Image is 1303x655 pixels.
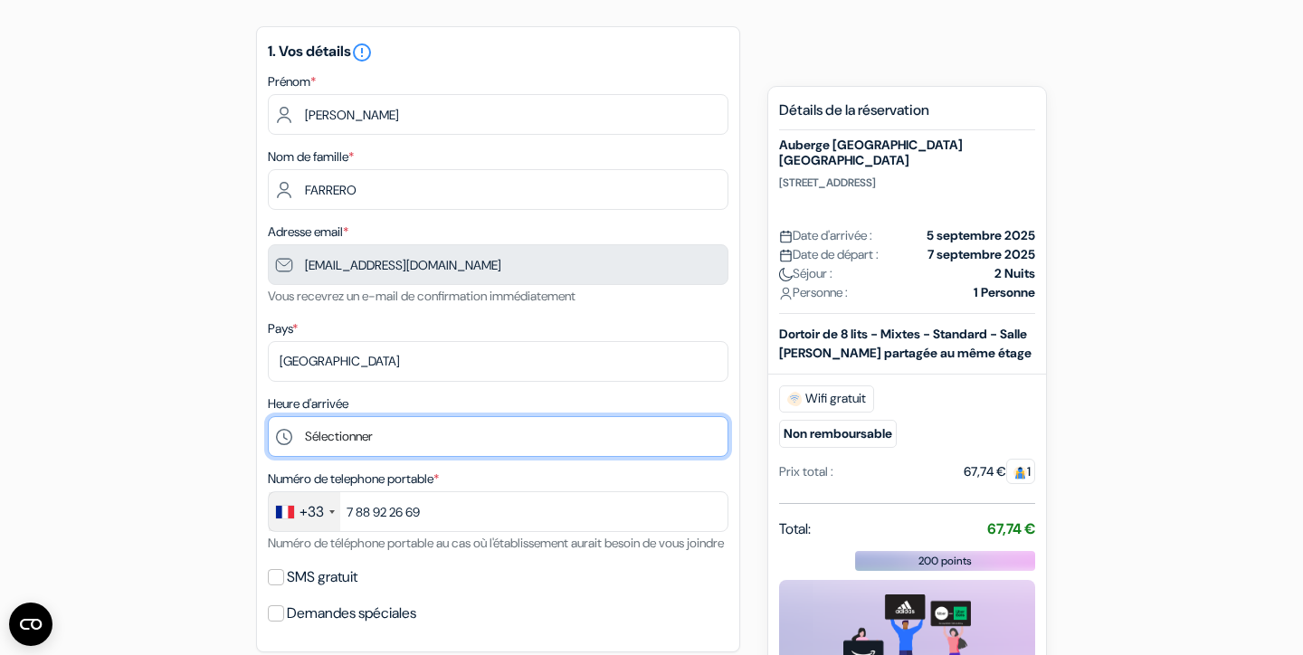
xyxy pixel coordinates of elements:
[269,492,340,531] div: France: +33
[268,491,728,532] input: 6 12 34 56 78
[779,138,1035,168] h5: Auberge [GEOGRAPHIC_DATA] [GEOGRAPHIC_DATA]
[779,385,874,413] span: Wifi gratuit
[927,245,1035,264] strong: 7 septembre 2025
[268,147,354,166] label: Nom de famille
[927,226,1035,245] strong: 5 septembre 2025
[268,535,724,551] small: Numéro de téléphone portable au cas où l'établissement aurait besoin de vous joindre
[268,223,348,242] label: Adresse email
[268,244,728,285] input: Entrer adresse e-mail
[268,94,728,135] input: Entrez votre prénom
[9,603,52,646] button: Ouvrir le widget CMP
[268,288,575,304] small: Vous recevrez un e-mail de confirmation immédiatement
[779,283,848,302] span: Personne :
[779,249,793,262] img: calendar.svg
[779,264,832,283] span: Séjour :
[1006,459,1035,484] span: 1
[964,462,1035,481] div: 67,74 €
[779,101,1035,130] h5: Détails de la réservation
[268,394,348,413] label: Heure d'arrivée
[779,268,793,281] img: moon.svg
[918,553,972,569] span: 200 points
[1013,466,1027,479] img: guest.svg
[779,462,833,481] div: Prix total :
[300,501,324,523] div: +33
[779,176,1035,190] p: [STREET_ADDRESS]
[974,283,1035,302] strong: 1 Personne
[268,169,728,210] input: Entrer le nom de famille
[779,326,1032,361] b: Dortoir de 8 lits - Mixtes - Standard - Salle [PERSON_NAME] partagée au même étage
[779,230,793,243] img: calendar.svg
[287,601,416,626] label: Demandes spéciales
[779,518,811,540] span: Total:
[351,42,373,63] i: error_outline
[268,319,298,338] label: Pays
[351,42,373,61] a: error_outline
[994,264,1035,283] strong: 2 Nuits
[987,519,1035,538] strong: 67,74 €
[787,392,802,406] img: free_wifi.svg
[779,420,897,448] small: Non remboursable
[779,245,879,264] span: Date de départ :
[268,470,439,489] label: Numéro de telephone portable
[779,226,872,245] span: Date d'arrivée :
[268,42,728,63] h5: 1. Vos détails
[268,72,316,91] label: Prénom
[287,565,357,590] label: SMS gratuit
[779,287,793,300] img: user_icon.svg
